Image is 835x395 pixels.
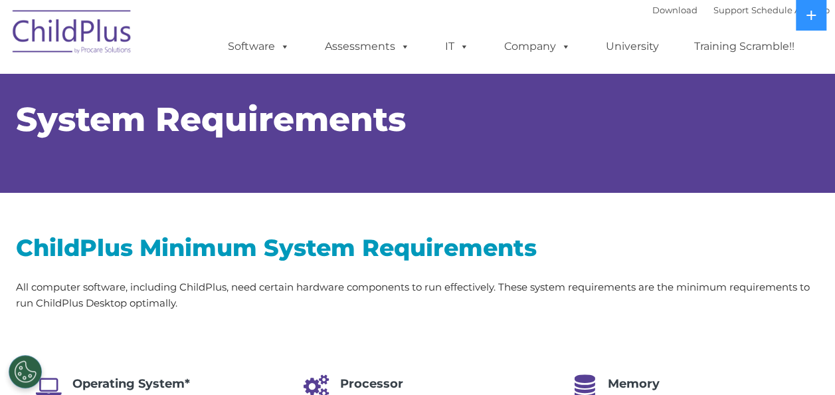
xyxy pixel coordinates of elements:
[16,233,820,263] h2: ChildPlus Minimum System Requirements
[681,33,808,60] a: Training Scramble!!
[340,376,403,391] span: Processor
[608,376,660,391] span: Memory
[9,355,42,388] button: Cookies Settings
[751,5,830,15] a: Schedule A Demo
[72,374,265,393] h4: Operating System*
[6,1,139,67] img: ChildPlus by Procare Solutions
[652,5,697,15] a: Download
[16,279,820,311] p: All computer software, including ChildPlus, need certain hardware components to run effectively. ...
[593,33,672,60] a: University
[713,5,749,15] a: Support
[215,33,303,60] a: Software
[491,33,584,60] a: Company
[432,33,482,60] a: IT
[652,5,830,15] font: |
[16,99,406,140] span: System Requirements
[312,33,423,60] a: Assessments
